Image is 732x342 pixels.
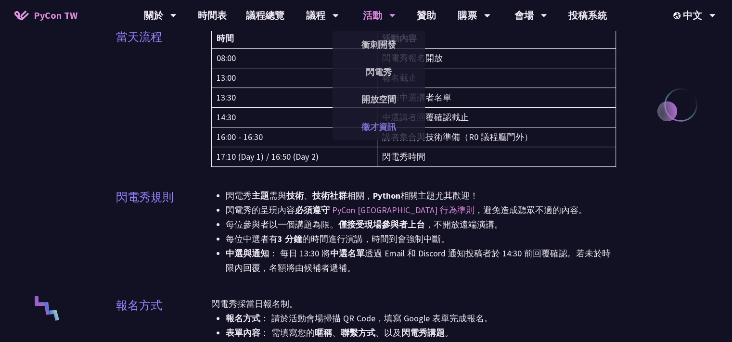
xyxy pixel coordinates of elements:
[226,189,616,203] li: 閃電秀 需與 、 相關， 相關主題尤其歡迎！
[377,108,616,127] td: 中選講者回覆確認截止
[315,327,332,338] strong: 暱稱
[295,204,330,215] strong: 必須遵守
[34,8,77,23] span: PyCon TW
[330,248,365,259] strong: 中選名單
[226,311,616,326] li: ： 請於活動會場掃描 QR Code，填寫 Google 表單完成報名。
[226,313,260,324] strong: 報名方式
[373,190,400,201] strong: Python
[211,49,377,68] td: 08:00
[377,49,616,68] td: 閃電秀報名開放
[226,203,616,217] li: 閃電秀的呈現內容 ，避免造成聽眾不適的內容。
[116,297,162,314] p: 報名方式
[226,326,616,340] li: ： 需填寫您的 、 、以及 。
[401,327,445,338] strong: 閃電秀講題
[338,219,425,230] strong: 僅接受現場參與者上台
[211,88,377,108] td: 13:30
[211,68,377,88] td: 13:00
[341,327,375,338] strong: 聯繫方式
[673,12,683,19] img: Locale Icon
[211,127,377,147] td: 16:00 - 16:30
[377,127,616,147] td: 講者集合與技術準備（R0 議程廳門外）
[332,204,475,215] a: PyCon [GEOGRAPHIC_DATA] 行為準則
[226,232,616,246] li: 每位中選者有 的時間進行演講，時間到會強制中斷。
[226,246,616,275] li: ： 每日 13:30 將 透過 Email 和 Discord 通知投稿者於 14:30 前回覆確認。若未於時限內回覆，名額將由候補者遞補。
[286,190,304,201] strong: 技術
[5,3,87,27] a: PyCon TW
[377,29,616,49] th: 活動內容
[377,147,616,167] td: 閃電秀時間
[333,115,425,138] a: 徵才資訊
[116,28,162,46] p: 當天流程
[377,68,616,88] td: 報名截止
[333,61,425,83] a: 閃電秀
[333,88,425,111] a: 開放空間
[211,29,377,49] th: 時間
[333,33,425,56] a: 衝刺開發
[211,297,616,311] p: 閃電秀採當日報名制。
[252,190,269,201] strong: 主題
[226,217,616,232] li: 每位參與者以一個講題為限。 ，不開放遠端演講。
[312,190,347,201] strong: 技術社群
[116,189,174,206] p: 閃電秀規則
[377,88,616,108] td: 公布中選講者名單
[14,11,29,20] img: Home icon of PyCon TW 2025
[226,248,269,259] strong: 中選與通知
[226,327,260,338] strong: 表單內容
[211,147,377,167] td: 17:10 (Day 1) / 16:50 (Day 2)
[211,108,377,127] td: 14:30
[278,233,302,244] strong: 3 分鐘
